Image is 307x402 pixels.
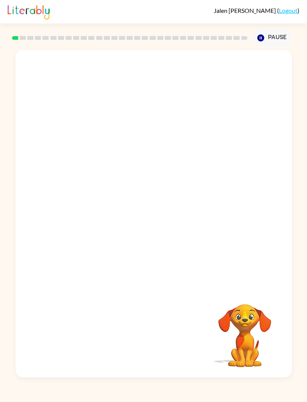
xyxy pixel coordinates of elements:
video: Your browser must support playing .mp4 files to use Literably. Please try using another browser. [207,292,283,368]
img: Literably [8,3,50,20]
span: Jalen [PERSON_NAME] [214,7,277,14]
a: Logout [279,7,298,14]
button: Pause [253,29,292,47]
div: ( ) [214,7,299,14]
